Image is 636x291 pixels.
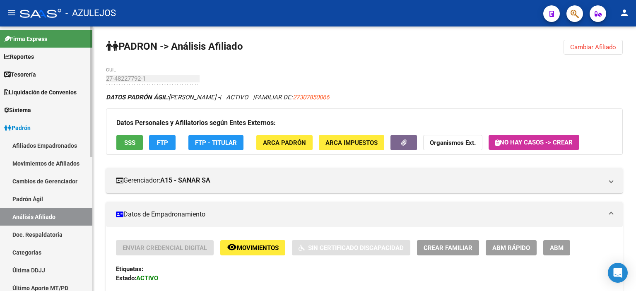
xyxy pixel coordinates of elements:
[7,8,17,18] mat-icon: menu
[237,244,279,252] span: Movimientos
[160,176,210,185] strong: A15 - SANAR SA
[543,240,570,255] button: ABM
[550,244,564,252] span: ABM
[116,135,143,150] button: SSS
[195,139,237,147] span: FTP - Titular
[423,135,482,150] button: Organismos Ext.
[65,4,116,22] span: - AZULEJOS
[4,88,77,97] span: Liquidación de Convenios
[136,274,158,282] strong: ACTIVO
[424,244,472,252] span: Crear Familiar
[106,94,169,101] strong: DATOS PADRÓN ÁGIL:
[292,240,410,255] button: Sin Certificado Discapacidad
[293,94,329,101] span: 27307850066
[106,94,219,101] span: [PERSON_NAME] -
[4,106,31,115] span: Sistema
[116,265,143,273] strong: Etiquetas:
[106,94,329,101] i: | ACTIVO |
[4,52,34,61] span: Reportes
[157,139,168,147] span: FTP
[124,139,135,147] span: SSS
[325,139,378,147] span: ARCA Impuestos
[149,135,176,150] button: FTP
[255,94,329,101] span: FAMILIAR DE:
[116,240,214,255] button: Enviar Credencial Digital
[308,244,404,252] span: Sin Certificado Discapacidad
[188,135,243,150] button: FTP - Titular
[417,240,479,255] button: Crear Familiar
[430,139,476,147] strong: Organismos Ext.
[116,210,603,219] mat-panel-title: Datos de Empadronamiento
[619,8,629,18] mat-icon: person
[564,40,623,55] button: Cambiar Afiliado
[489,135,579,150] button: No hay casos -> Crear
[608,263,628,283] div: Open Intercom Messenger
[256,135,313,150] button: ARCA Padrón
[116,176,603,185] mat-panel-title: Gerenciador:
[319,135,384,150] button: ARCA Impuestos
[570,43,616,51] span: Cambiar Afiliado
[492,244,530,252] span: ABM Rápido
[4,123,31,132] span: Padrón
[4,34,47,43] span: Firma Express
[106,202,623,227] mat-expansion-panel-header: Datos de Empadronamiento
[495,139,573,146] span: No hay casos -> Crear
[4,70,36,79] span: Tesorería
[116,117,612,129] h3: Datos Personales y Afiliatorios según Entes Externos:
[227,242,237,252] mat-icon: remove_red_eye
[106,41,243,52] strong: PADRON -> Análisis Afiliado
[106,168,623,193] mat-expansion-panel-header: Gerenciador:A15 - SANAR SA
[116,274,136,282] strong: Estado:
[263,139,306,147] span: ARCA Padrón
[486,240,537,255] button: ABM Rápido
[220,240,285,255] button: Movimientos
[123,244,207,252] span: Enviar Credencial Digital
